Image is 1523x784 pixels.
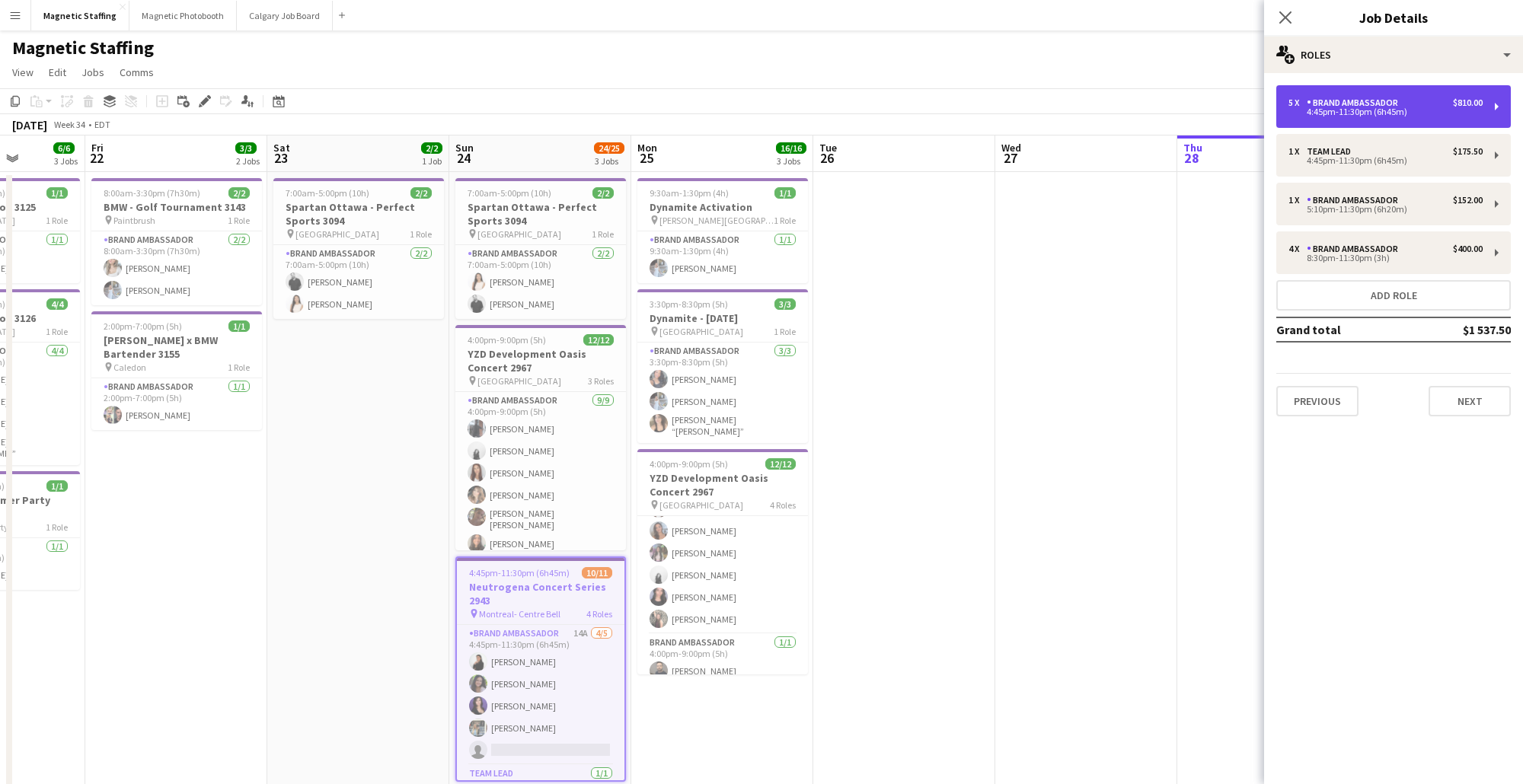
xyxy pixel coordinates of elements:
[1181,149,1202,167] span: 28
[819,141,837,155] span: Tue
[637,428,808,634] app-card-role: 4:00pm-9:00pm (5h)[PERSON_NAME][PERSON_NAME][PERSON_NAME][PERSON_NAME][PERSON_NAME][PERSON_NAME][...
[455,245,626,319] app-card-role: Brand Ambassador2/27:00am-5:00pm (10h)[PERSON_NAME][PERSON_NAME]
[410,228,432,240] span: 1 Role
[235,142,257,154] span: 3/3
[75,62,110,82] a: Jobs
[6,62,40,82] a: View
[774,187,796,199] span: 1/1
[477,228,561,240] span: [GEOGRAPHIC_DATA]
[1288,244,1307,254] div: 4 x
[455,325,626,550] app-job-card: 4:00pm-9:00pm (5h)12/12YZD Development Oasis Concert 2967 [GEOGRAPHIC_DATA]3 RolesBrand Ambassado...
[228,215,250,226] span: 1 Role
[273,178,444,319] app-job-card: 7:00am-5:00pm (10h)2/2Spartan Ottawa - Perfect Sports 3094 [GEOGRAPHIC_DATA]1 RoleBrand Ambassado...
[31,1,129,30] button: Magnetic Staffing
[583,334,614,346] span: 12/12
[1288,195,1307,206] div: 1 x
[104,187,200,199] span: 8:00am-3:30pm (7h30m)
[271,149,290,167] span: 23
[1183,141,1202,155] span: Thu
[49,65,66,79] span: Edit
[765,458,796,470] span: 12/12
[1307,146,1357,157] div: Team Lead
[637,449,808,674] app-job-card: 4:00pm-9:00pm (5h)12/12YZD Development Oasis Concert 2967 [GEOGRAPHIC_DATA]4 Roles4:00pm-9:00pm (...
[637,289,808,443] app-job-card: 3:30pm-8:30pm (5h)3/3Dynamite - [DATE] [GEOGRAPHIC_DATA]1 RoleBrand Ambassador3/33:30pm-8:30pm (5...
[637,634,808,686] app-card-role: Brand Ambassador1/14:00pm-9:00pm (5h)[PERSON_NAME]
[46,521,68,533] span: 1 Role
[469,567,570,578] span: 4:45pm-11:30pm (6h45m)
[1001,141,1021,155] span: Wed
[12,117,47,132] div: [DATE]
[637,471,808,499] h3: YZD Development Oasis Concert 2967
[453,149,474,167] span: 24
[113,215,155,226] span: Paintbrush
[637,178,808,283] app-job-card: 9:30am-1:30pm (4h)1/1Dynamite Activation [PERSON_NAME][GEOGRAPHIC_DATA]1 RoleBrand Ambassador1/19...
[650,458,728,470] span: 4:00pm-9:00pm (5h)
[50,119,88,130] span: Week 34
[455,392,626,625] app-card-role: Brand Ambassador9/94:00pm-9:00pm (5h)[PERSON_NAME][PERSON_NAME][PERSON_NAME][PERSON_NAME][PERSON_...
[1276,386,1359,416] button: Previous
[91,178,262,305] app-job-card: 8:00am-3:30pm (7h30m)2/2BMW - Golf Tournament 3143 Paintbrush1 RoleBrand Ambassador2/28:00am-3:30...
[120,65,154,79] span: Comms
[595,155,624,167] div: 3 Jobs
[770,499,796,511] span: 4 Roles
[295,228,379,240] span: [GEOGRAPHIC_DATA]
[637,231,808,283] app-card-role: Brand Ambassador1/19:30am-1:30pm (4h)[PERSON_NAME]
[594,142,624,154] span: 24/25
[455,200,626,228] h3: Spartan Ottawa - Perfect Sports 3094
[999,149,1021,167] span: 27
[457,625,624,765] app-card-role: Brand Ambassador14A4/54:45pm-11:30pm (6h45m)[PERSON_NAME][PERSON_NAME][PERSON_NAME][PERSON_NAME]
[635,149,657,167] span: 25
[422,155,442,167] div: 1 Job
[94,119,110,130] div: EDT
[286,187,369,199] span: 7:00am-5:00pm (10h)
[91,333,262,361] h3: [PERSON_NAME] x BMW Bartender 3155
[228,320,250,332] span: 1/1
[91,311,262,430] app-job-card: 2:00pm-7:00pm (5h)1/1[PERSON_NAME] x BMW Bartender 3155 Caledon1 RoleBrand Ambassador1/12:00pm-7:...
[659,499,743,511] span: [GEOGRAPHIC_DATA]
[273,200,444,228] h3: Spartan Ottawa - Perfect Sports 3094
[81,65,104,79] span: Jobs
[637,141,657,155] span: Mon
[457,580,624,607] h3: Neutrogena Concert Series 2943
[592,228,614,240] span: 1 Role
[582,567,612,578] span: 10/11
[1264,8,1523,27] h3: Job Details
[774,326,796,337] span: 1 Role
[228,187,250,199] span: 2/2
[113,62,160,82] a: Comms
[12,65,34,79] span: View
[46,215,68,226] span: 1 Role
[479,608,560,620] span: Montreal- Centre Bell
[228,362,250,373] span: 1 Role
[1307,97,1404,108] div: Brand Ambassador
[129,1,237,30] button: Magnetic Photobooth
[455,347,626,374] h3: YZD Development Oasis Concert 2967
[1307,195,1404,206] div: Brand Ambassador
[1453,97,1483,108] div: $810.00
[637,200,808,214] h3: Dynamite Activation
[89,149,104,167] span: 22
[113,362,146,373] span: Caledon
[777,155,806,167] div: 3 Jobs
[477,375,561,387] span: [GEOGRAPHIC_DATA]
[53,142,75,154] span: 6/6
[592,187,614,199] span: 2/2
[650,298,728,310] span: 3:30pm-8:30pm (5h)
[586,608,612,620] span: 4 Roles
[1288,157,1483,164] div: 4:45pm-11:30pm (6h45m)
[455,178,626,319] app-job-card: 7:00am-5:00pm (10h)2/2Spartan Ottawa - Perfect Sports 3094 [GEOGRAPHIC_DATA]1 RoleBrand Ambassado...
[1288,108,1483,116] div: 4:45pm-11:30pm (6h45m)
[46,480,68,492] span: 1/1
[273,141,290,155] span: Sat
[659,326,743,337] span: [GEOGRAPHIC_DATA]
[43,62,72,82] a: Edit
[455,556,626,782] app-job-card: 4:45pm-11:30pm (6h45m)10/11Neutrogena Concert Series 2943 Montreal- Centre Bell4 RolesBrand Ambas...
[774,298,796,310] span: 3/3
[1276,280,1511,311] button: Add role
